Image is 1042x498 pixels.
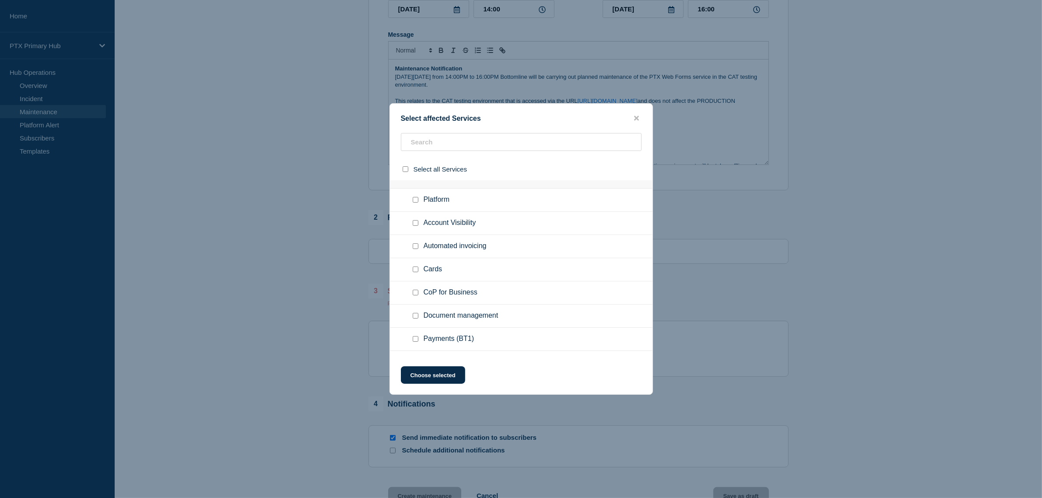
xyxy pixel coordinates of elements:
[401,366,465,384] button: Choose selected
[424,219,476,228] span: Account Visibility
[632,114,642,123] button: close button
[401,133,642,151] input: Search
[424,265,442,274] span: Cards
[424,335,474,344] span: Payments (BT1)
[414,165,467,173] span: Select all Services
[390,114,653,123] div: Select affected Services
[413,197,418,203] input: Platform checkbox
[424,196,450,204] span: Platform
[413,313,418,319] input: Document management checkbox
[424,288,477,297] span: CoP for Business
[413,220,418,226] input: Account Visibility checkbox
[403,166,408,172] input: select all checkbox
[424,242,487,251] span: Automated invoicing
[424,312,498,320] span: Document management
[413,290,418,295] input: CoP for Business checkbox
[413,336,418,342] input: Payments (BT1) checkbox
[413,243,418,249] input: Automated invoicing checkbox
[413,267,418,272] input: Cards checkbox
